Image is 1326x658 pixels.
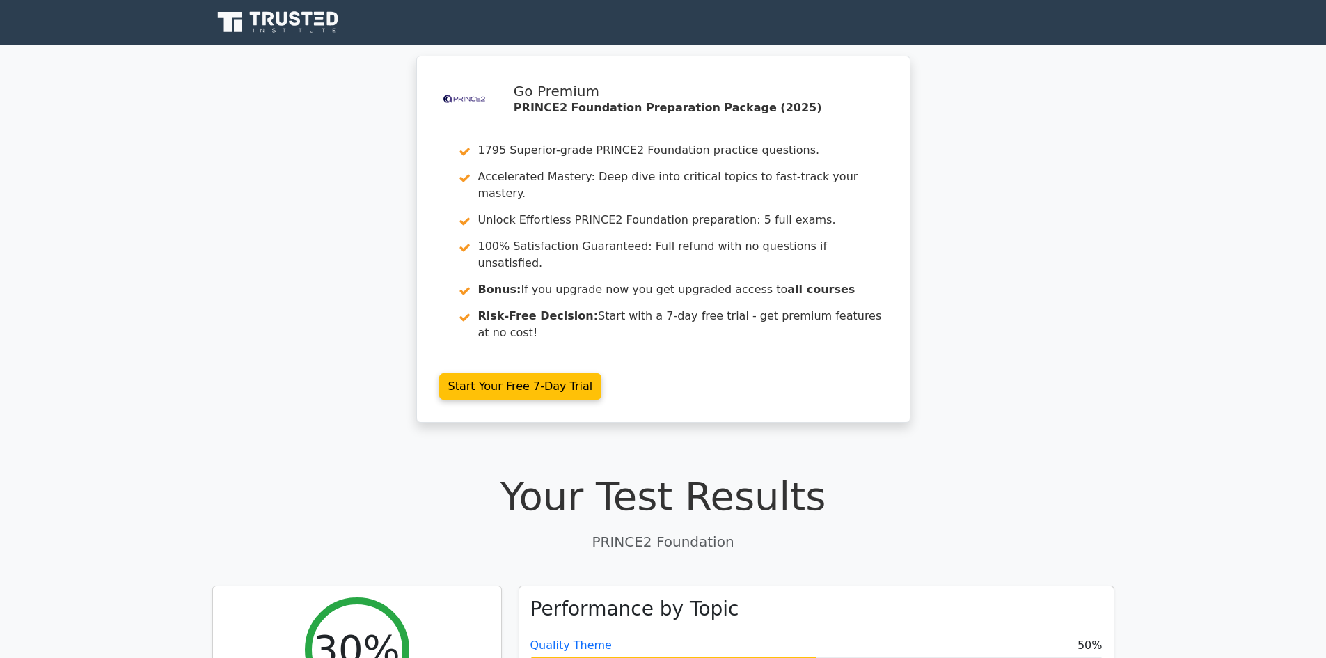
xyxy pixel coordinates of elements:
[439,373,602,400] a: Start Your Free 7-Day Trial
[212,531,1114,552] p: PRINCE2 Foundation
[1078,637,1103,654] span: 50%
[530,597,739,621] h3: Performance by Topic
[212,473,1114,519] h1: Your Test Results
[530,639,612,652] a: Quality Theme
